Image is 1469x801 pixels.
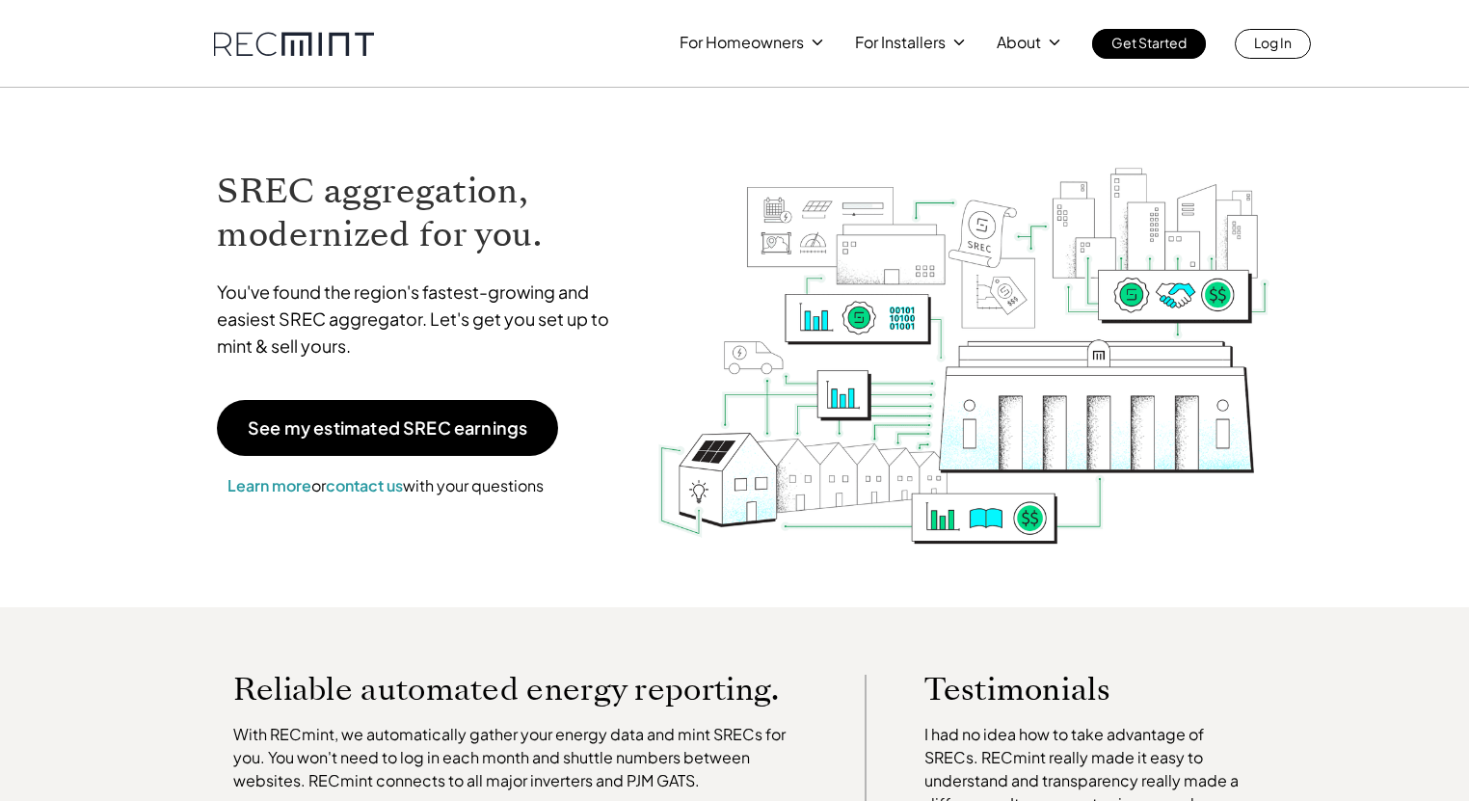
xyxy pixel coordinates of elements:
[924,675,1212,704] p: Testimonials
[248,419,527,437] p: See my estimated SREC earnings
[326,475,403,495] a: contact us
[217,279,628,360] p: You've found the region's fastest-growing and easiest SREC aggregator. Let's get you set up to mi...
[855,29,946,56] p: For Installers
[1092,29,1206,59] a: Get Started
[217,400,558,456] a: See my estimated SREC earnings
[680,29,804,56] p: For Homeowners
[1254,29,1292,56] p: Log In
[1235,29,1311,59] a: Log In
[233,723,808,792] p: With RECmint, we automatically gather your energy data and mint SRECs for you. You won't need to ...
[217,170,628,256] h1: SREC aggregation, modernized for you.
[233,675,808,704] p: Reliable automated energy reporting.
[997,29,1041,56] p: About
[656,117,1271,549] img: RECmint value cycle
[217,473,554,498] p: or with your questions
[1111,29,1187,56] p: Get Started
[227,475,311,495] a: Learn more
